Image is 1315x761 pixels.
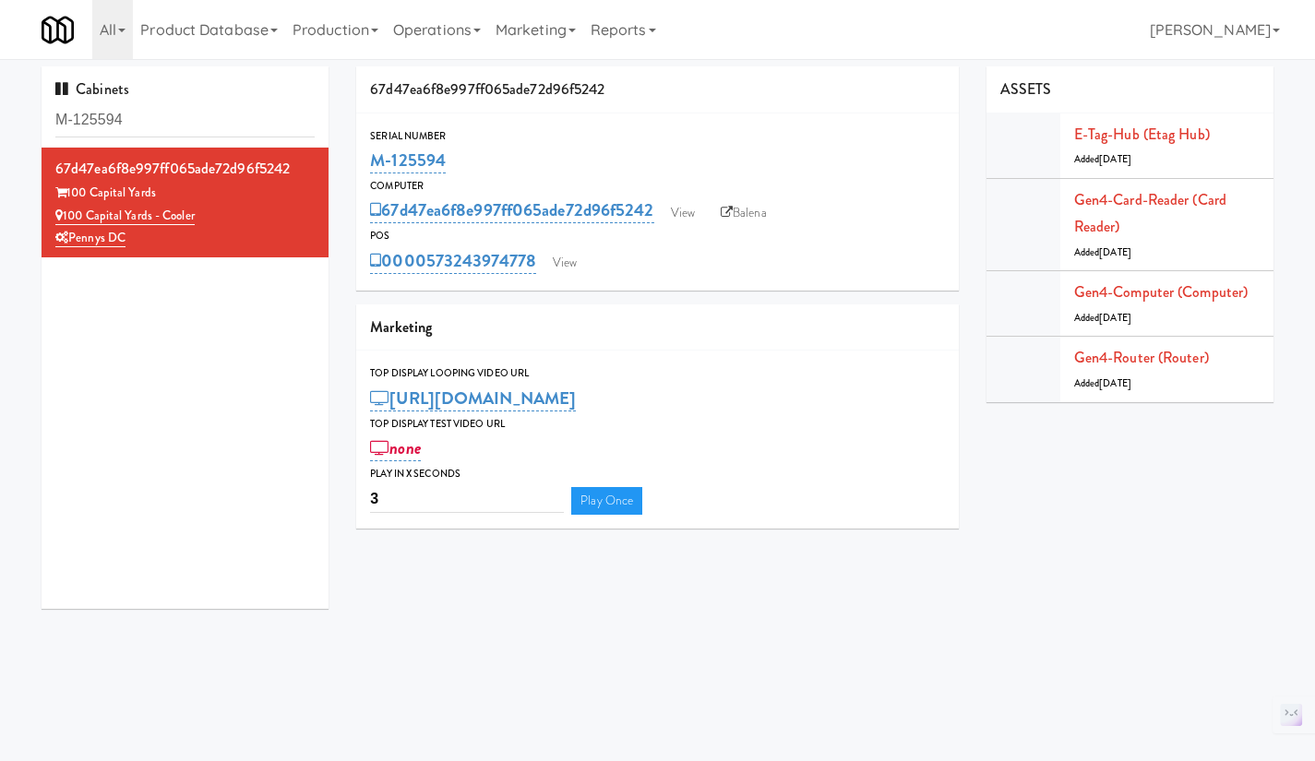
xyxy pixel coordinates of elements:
[370,148,446,173] a: M-125594
[1074,311,1131,325] span: Added
[1074,281,1248,303] a: Gen4-computer (Computer)
[370,415,945,434] div: Top Display Test Video Url
[42,148,329,257] li: 67d47ea6f8e997ff065ade72d96f5242100 Capital Yards 100 Capital Yards - CoolerPennys DC
[1099,376,1131,390] span: [DATE]
[370,386,576,411] a: [URL][DOMAIN_NAME]
[370,197,653,223] a: 67d47ea6f8e997ff065ade72d96f5242
[370,364,945,383] div: Top Display Looping Video Url
[55,78,129,100] span: Cabinets
[1074,376,1131,390] span: Added
[1074,189,1226,238] a: Gen4-card-reader (Card Reader)
[711,199,776,227] a: Balena
[1099,311,1131,325] span: [DATE]
[55,182,315,205] div: 100 Capital Yards
[662,199,704,227] a: View
[370,127,945,146] div: Serial Number
[1074,152,1131,166] span: Added
[370,465,945,483] div: Play in X seconds
[55,155,315,183] div: 67d47ea6f8e997ff065ade72d96f5242
[1099,152,1131,166] span: [DATE]
[370,227,945,245] div: POS
[55,229,126,247] a: Pennys DC
[356,66,959,113] div: 67d47ea6f8e997ff065ade72d96f5242
[1074,347,1209,368] a: Gen4-router (Router)
[55,207,195,225] a: 100 Capital Yards - Cooler
[1074,124,1210,145] a: E-tag-hub (Etag Hub)
[544,249,586,277] a: View
[1074,245,1131,259] span: Added
[370,248,536,274] a: 0000573243974778
[370,177,945,196] div: Computer
[1000,78,1052,100] span: ASSETS
[370,435,421,461] a: none
[370,316,432,338] span: Marketing
[1099,245,1131,259] span: [DATE]
[571,487,642,515] a: Play Once
[42,14,74,46] img: Micromart
[55,103,315,137] input: Search cabinets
